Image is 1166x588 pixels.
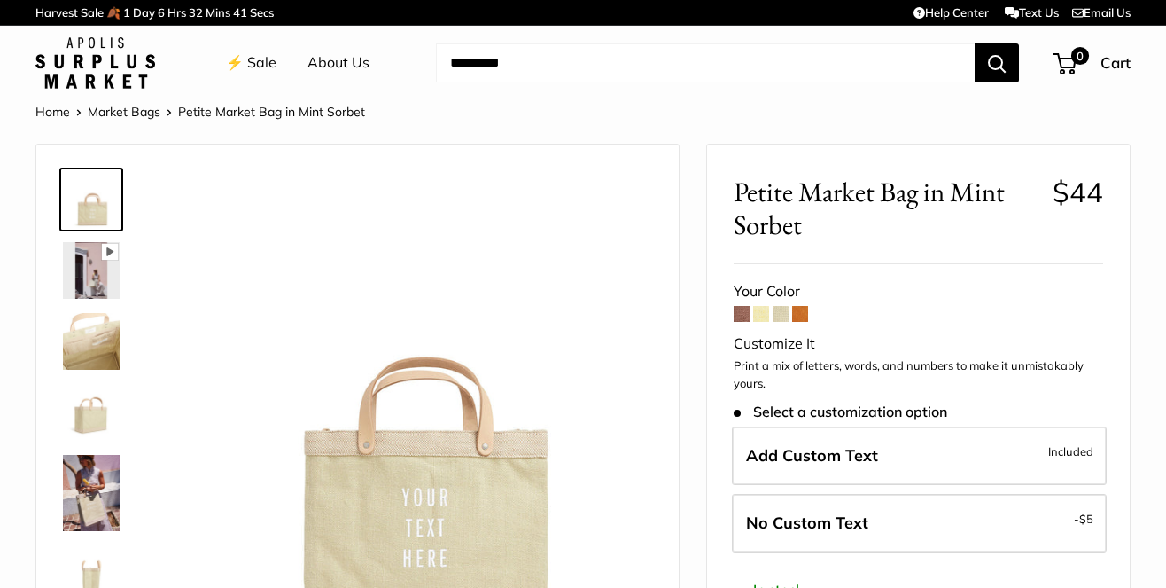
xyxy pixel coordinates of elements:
span: $44 [1053,175,1103,209]
div: Your Color [734,278,1103,305]
span: 6 [158,5,165,20]
a: Petite Market Bag in Mint Sorbet [59,310,123,373]
a: Text Us [1005,5,1059,20]
p: Print a mix of letters, words, and numbers to make it unmistakably yours. [734,357,1103,392]
a: About Us [307,50,369,76]
span: 32 [189,5,203,20]
input: Search... [436,43,975,82]
button: Search [975,43,1019,82]
span: Included [1048,441,1093,462]
img: Apolis: Surplus Market [35,37,155,89]
span: Petite Market Bag in Mint Sorbet [734,176,1039,241]
a: Help Center [913,5,989,20]
span: 41 [233,5,247,20]
a: Petite Market Bag in Mint Sorbet [59,451,123,535]
img: Petite Market Bag in Mint Sorbet [63,384,120,441]
span: Day [133,5,155,20]
span: Select a customization option [734,404,947,420]
span: $5 [1079,512,1093,526]
span: Add Custom Text [746,445,878,466]
a: ⚡️ Sale [226,50,276,76]
div: Customize It [734,331,1103,357]
span: 0 [1071,47,1089,65]
a: Petite Market Bag in Mint Sorbet [59,239,123,302]
img: Petite Market Bag in Mint Sorbet [63,171,120,228]
span: Petite Market Bag in Mint Sorbet [178,104,365,120]
a: 0 Cart [1054,49,1131,77]
span: 1 [123,5,130,20]
nav: Breadcrumb [35,100,365,123]
span: Mins [206,5,230,20]
label: Add Custom Text [732,427,1107,485]
span: No Custom Text [746,513,868,533]
label: Leave Blank [732,494,1107,553]
a: Petite Market Bag in Mint Sorbet [59,168,123,231]
span: - [1074,508,1093,529]
span: Hrs [167,5,186,20]
img: Petite Market Bag in Mint Sorbet [63,313,120,370]
a: Home [35,104,70,120]
img: Petite Market Bag in Mint Sorbet [63,455,120,531]
a: Petite Market Bag in Mint Sorbet [59,380,123,444]
a: Email Us [1072,5,1131,20]
a: Market Bags [88,104,160,120]
img: Petite Market Bag in Mint Sorbet [63,242,120,299]
span: Cart [1100,53,1131,72]
span: Secs [250,5,274,20]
